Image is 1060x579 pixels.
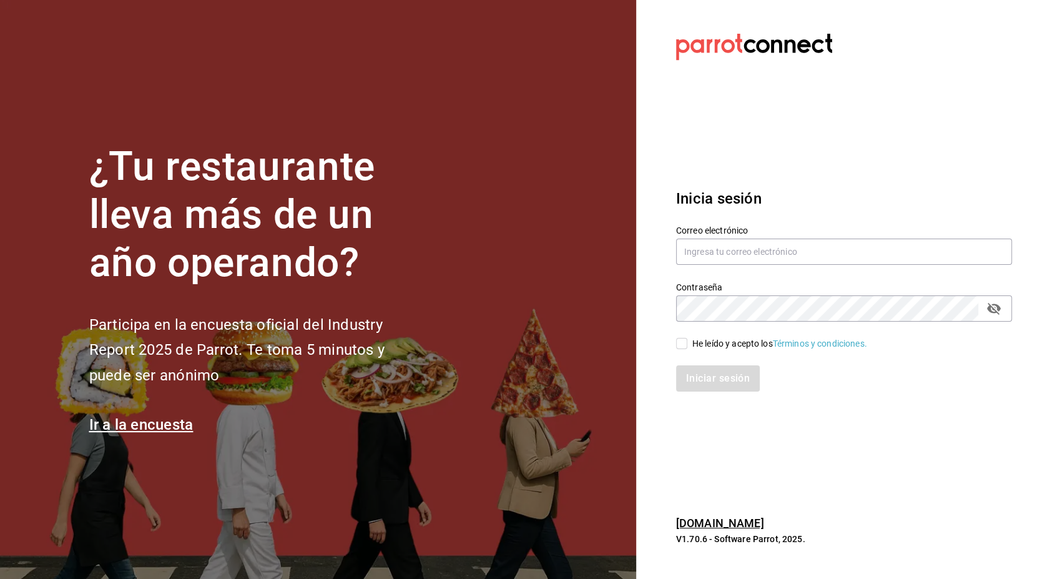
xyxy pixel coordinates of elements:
[89,416,194,433] a: Ir a la encuesta
[676,533,1012,545] p: V1.70.6 - Software Parrot, 2025.
[773,339,867,349] a: Términos y condiciones.
[676,239,1012,265] input: Ingresa tu correo electrónico
[676,283,1012,292] label: Contraseña
[692,337,867,350] div: He leído y acepto los
[676,517,764,530] a: [DOMAIN_NAME]
[983,298,1004,319] button: Campo de contraseña
[89,312,426,388] h2: Participa en la encuesta oficial del Industry Report 2025 de Parrot. Te toma 5 minutos y puede se...
[676,226,1012,235] label: Correo electrónico
[89,143,426,287] h1: ¿Tu restaurante lleva más de un año operando?
[676,187,1012,210] h3: Inicia sesión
